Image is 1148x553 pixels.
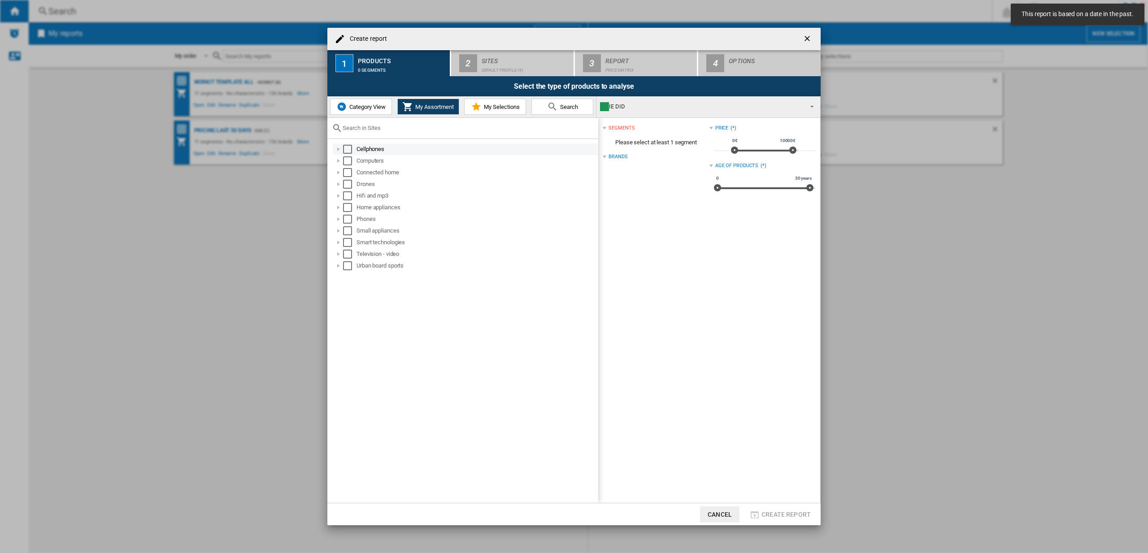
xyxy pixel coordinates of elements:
[603,134,709,151] span: Please select at least 1 segment
[357,215,597,224] div: Phones
[605,54,694,63] div: Report
[761,511,811,518] span: Create report
[700,506,739,523] button: Cancel
[729,54,817,63] div: Options
[413,104,454,110] span: My Assortment
[1019,10,1136,19] span: This report is based on a date in the past.
[347,104,386,110] span: Category View
[343,226,357,235] md-checkbox: Select
[358,63,446,73] div: 0 segments
[451,50,574,76] button: 2 Sites Default profile (4)
[731,137,739,144] span: 0€
[343,156,357,165] md-checkbox: Select
[609,125,635,132] div: segments
[357,156,597,165] div: Computers
[336,101,347,112] img: wiser-icon-blue.png
[609,153,627,160] div: Brands
[575,50,698,76] button: 3 Report Price Matrix
[357,238,597,247] div: Smart technologies
[343,203,357,212] md-checkbox: Select
[794,175,813,182] span: 30 years
[343,125,594,131] input: Search in Sites
[799,30,817,48] button: getI18NText('BUTTONS.CLOSE_DIALOG')
[327,76,821,96] div: Select the type of products to analyse
[357,191,597,200] div: Hifi and mp3
[459,54,477,72] div: 2
[482,63,570,73] div: Default profile (4)
[600,100,802,113] div: IE DID
[397,99,459,115] button: My Assortment
[357,180,597,189] div: Drones
[343,180,357,189] md-checkbox: Select
[357,145,597,154] div: Cellphones
[558,104,578,110] span: Search
[464,99,526,115] button: My Selections
[482,54,570,63] div: Sites
[345,35,387,43] h4: Create report
[357,168,597,177] div: Connected home
[357,250,597,259] div: Television - video
[715,125,729,132] div: Price
[715,175,720,182] span: 0
[330,99,392,115] button: Category View
[357,261,597,270] div: Urban board sports
[747,506,813,523] button: Create report
[706,54,724,72] div: 4
[327,50,451,76] button: 1 Products 0 segments
[715,162,759,169] div: Age of products
[357,203,597,212] div: Home appliances
[343,261,357,270] md-checkbox: Select
[583,54,601,72] div: 3
[531,99,593,115] button: Search
[343,191,357,200] md-checkbox: Select
[358,54,446,63] div: Products
[778,137,797,144] span: 10000€
[335,54,353,72] div: 1
[605,63,694,73] div: Price Matrix
[343,168,357,177] md-checkbox: Select
[343,238,357,247] md-checkbox: Select
[482,104,520,110] span: My Selections
[343,145,357,154] md-checkbox: Select
[343,250,357,259] md-checkbox: Select
[343,215,357,224] md-checkbox: Select
[357,226,597,235] div: Small appliances
[803,34,813,45] ng-md-icon: getI18NText('BUTTONS.CLOSE_DIALOG')
[698,50,821,76] button: 4 Options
